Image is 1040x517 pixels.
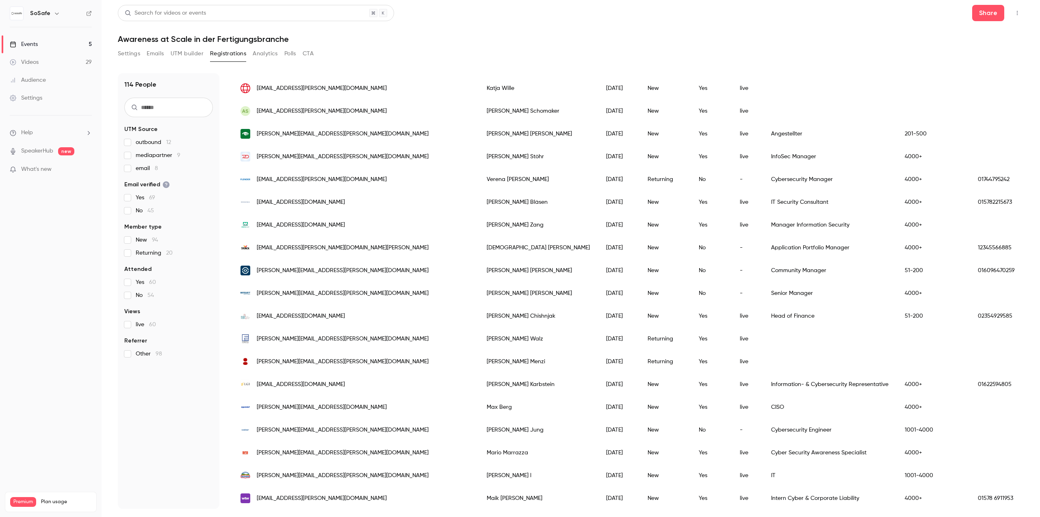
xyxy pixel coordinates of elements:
[732,282,763,305] div: -
[124,223,162,231] span: Member type
[639,122,691,145] div: New
[732,77,763,100] div: live
[639,396,691,419] div: New
[897,419,970,441] div: 1001-4000
[240,493,250,503] img: wtwco.com
[972,5,1004,21] button: Share
[598,487,639,510] div: [DATE]
[136,194,155,202] span: Yes
[598,373,639,396] div: [DATE]
[177,153,180,158] span: 9
[10,497,36,507] span: Premium
[210,47,246,60] button: Registrations
[763,441,897,464] div: Cyber Security Awareness Specialist
[479,282,598,305] div: [PERSON_NAME] [PERSON_NAME]
[732,236,763,259] div: -
[257,403,387,412] span: [PERSON_NAME][EMAIL_ADDRESS][DOMAIN_NAME]
[897,282,970,305] div: 4000+
[240,220,250,230] img: montaplast.com
[136,249,173,257] span: Returning
[240,197,250,207] img: icig-bs.com
[257,426,429,434] span: [PERSON_NAME][EMAIL_ADDRESS][PERSON_NAME][DOMAIN_NAME]
[240,311,250,321] img: tebit.de
[240,428,250,432] img: weberweb.com
[30,9,50,17] h6: SoSafe
[124,80,156,89] h1: 114 People
[284,47,296,60] button: Polls
[257,289,429,298] span: [PERSON_NAME][EMAIL_ADDRESS][PERSON_NAME][DOMAIN_NAME]
[147,208,154,214] span: 45
[10,94,42,102] div: Settings
[257,107,387,116] span: [EMAIL_ADDRESS][PERSON_NAME][DOMAIN_NAME]
[639,441,691,464] div: New
[21,129,33,137] span: Help
[479,350,598,373] div: [PERSON_NAME] Menzi
[732,350,763,373] div: live
[136,321,156,329] span: live
[257,266,429,275] span: [PERSON_NAME][EMAIL_ADDRESS][PERSON_NAME][DOMAIN_NAME]
[118,34,1024,44] h1: Awareness at Scale in der Fertigungsbranche
[732,259,763,282] div: -
[21,165,52,174] span: What's new
[598,396,639,419] div: [DATE]
[257,380,345,389] span: [EMAIL_ADDRESS][DOMAIN_NAME]
[732,327,763,350] div: live
[149,195,155,201] span: 69
[240,266,250,275] img: dcso.de
[598,191,639,214] div: [DATE]
[639,419,691,441] div: New
[257,130,429,138] span: [PERSON_NAME][EMAIL_ADDRESS][PERSON_NAME][DOMAIN_NAME]
[639,236,691,259] div: New
[598,236,639,259] div: [DATE]
[479,100,598,122] div: [PERSON_NAME] Schomaker
[125,9,206,17] div: Search for videos or events
[763,373,897,396] div: Information- & Cybersecurity Representative
[639,282,691,305] div: New
[124,337,147,345] span: Referrer
[763,122,897,145] div: Angestellter
[970,259,1032,282] div: 016096470259
[41,499,91,505] span: Plan usage
[598,327,639,350] div: [DATE]
[691,327,732,350] div: Yes
[691,259,732,282] div: No
[303,47,314,60] button: CTA
[257,198,345,207] span: [EMAIL_ADDRESS][DOMAIN_NAME]
[598,145,639,168] div: [DATE]
[240,175,250,184] img: flender.com
[897,122,970,145] div: 201-500
[479,441,598,464] div: Mario Marrazza
[240,334,250,344] img: feinmetall.de
[639,168,691,191] div: Returning
[10,7,23,20] img: SoSafe
[479,305,598,327] div: [PERSON_NAME] Chishnjak
[897,259,970,282] div: 51-200
[639,100,691,122] div: New
[639,373,691,396] div: New
[136,350,162,358] span: Other
[897,373,970,396] div: 4000+
[479,214,598,236] div: [PERSON_NAME] Zang
[763,145,897,168] div: InfoSec Manager
[479,419,598,441] div: [PERSON_NAME] Jung
[763,305,897,327] div: Head of Finance
[242,107,249,115] span: AS
[639,145,691,168] div: New
[970,191,1032,214] div: 015782215673
[240,471,250,480] img: hochland.com
[257,335,429,343] span: [PERSON_NAME][EMAIL_ADDRESS][PERSON_NAME][DOMAIN_NAME]
[240,152,250,161] img: dussmanngroup.com
[156,351,162,357] span: 98
[257,244,429,252] span: [EMAIL_ADDRESS][PERSON_NAME][DOMAIN_NAME][PERSON_NAME]
[897,487,970,510] div: 4000+
[257,153,429,161] span: [PERSON_NAME][EMAIL_ADDRESS][PERSON_NAME][DOMAIN_NAME]
[598,122,639,145] div: [DATE]
[639,191,691,214] div: New
[10,40,38,48] div: Events
[691,373,732,396] div: Yes
[479,487,598,510] div: Maik [PERSON_NAME]
[763,214,897,236] div: Manager Information Security
[171,47,204,60] button: UTM builder
[897,396,970,419] div: 4000+
[479,122,598,145] div: [PERSON_NAME] [PERSON_NAME]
